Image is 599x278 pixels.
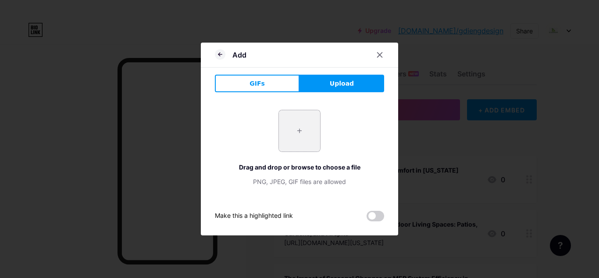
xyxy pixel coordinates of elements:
[215,177,384,186] div: PNG, JPEG, GIF files are allowed
[232,50,246,60] div: Add
[299,75,384,92] button: Upload
[215,162,384,172] div: Drag and drop or browse to choose a file
[330,79,354,88] span: Upload
[215,211,293,221] div: Make this a highlighted link
[215,75,299,92] button: GIFs
[250,79,265,88] span: GIFs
